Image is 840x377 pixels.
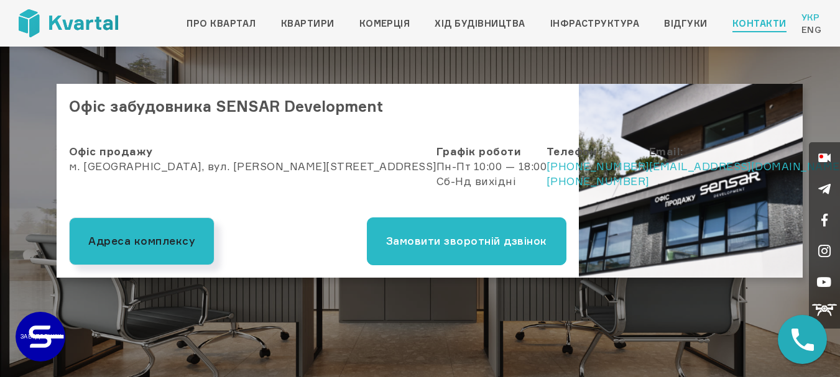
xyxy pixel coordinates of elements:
a: Комерція [359,16,410,31]
div: м. [GEOGRAPHIC_DATA], вул. [PERSON_NAME][STREET_ADDRESS] [69,144,436,204]
a: Хід будівництва [435,16,525,31]
strong: Телефон [547,145,597,158]
a: [PHONE_NUMBER] [547,175,649,188]
img: Kvartal [19,9,118,37]
a: Інфраструктура [550,16,640,31]
a: [PHONE_NUMBER] [547,160,649,173]
a: ЗАБУДОВНИК [16,312,65,361]
a: Про квартал [187,16,256,31]
a: Eng [801,24,821,36]
button: Адреса комплексу [69,217,215,265]
button: Замовити зворотній дзвінок [367,217,566,265]
a: Квартири [281,16,335,31]
h2: Офіс забудовника SENSAR Development [57,84,579,132]
strong: Графік роботи [436,145,521,158]
a: Контакти [732,16,787,31]
div: Пн-Пт 10:00 — 18:00 Сб-Нд вихідні [436,144,547,204]
strong: Email: [649,145,684,158]
a: Відгуки [664,16,707,31]
strong: Офіс продажу [69,145,153,158]
a: Укр [801,11,821,24]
